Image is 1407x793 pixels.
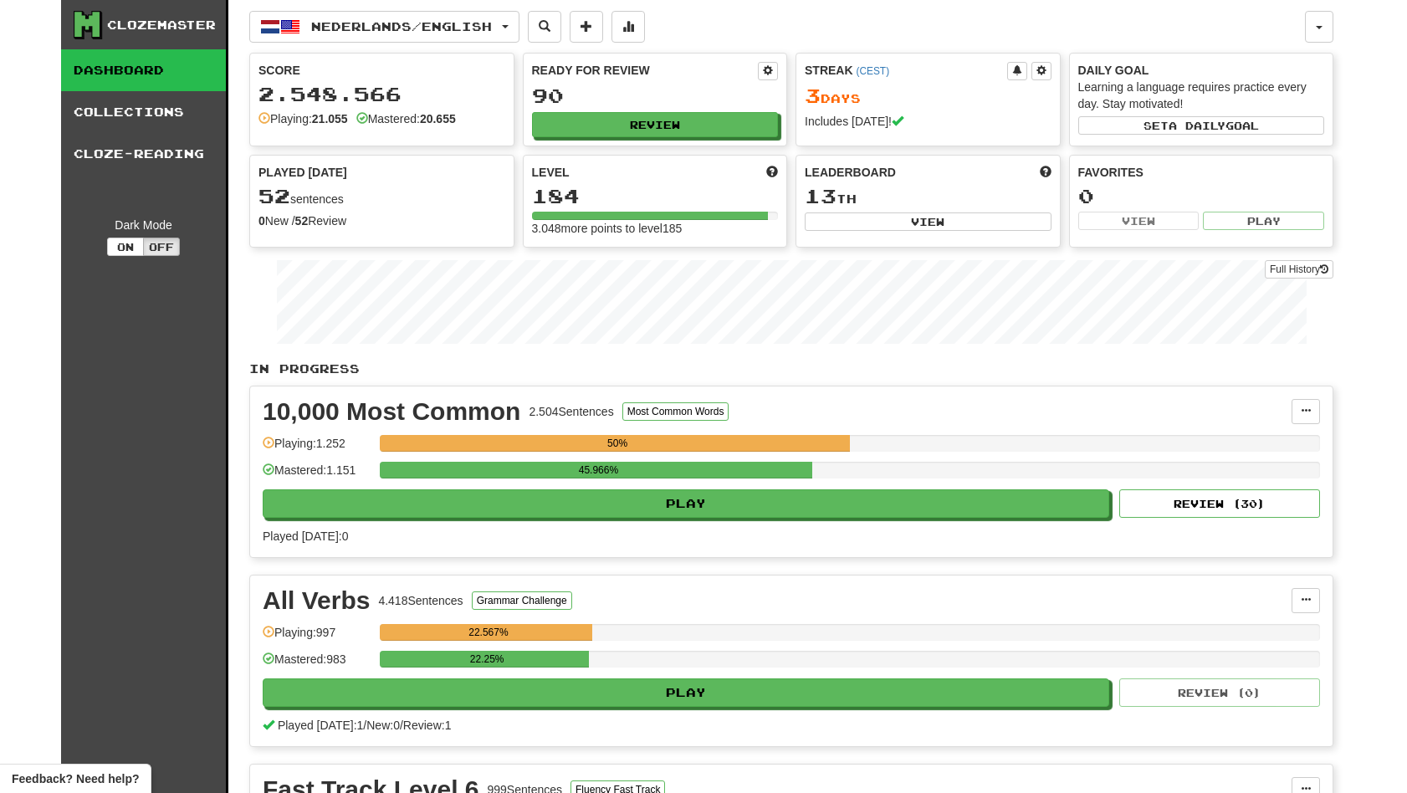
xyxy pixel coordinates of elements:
[12,770,139,787] span: Open feedback widget
[378,592,463,609] div: 4.418 Sentences
[622,402,729,421] button: Most Common Words
[1078,62,1325,79] div: Daily Goal
[107,17,216,33] div: Clozemaster
[258,110,348,127] div: Playing:
[263,435,371,463] div: Playing: 1.252
[1203,212,1324,230] button: Play
[1119,678,1320,707] button: Review (0)
[400,719,403,732] span: /
[258,62,505,79] div: Score
[258,184,290,207] span: 52
[258,214,265,228] strong: 0
[61,133,226,175] a: Cloze-Reading
[532,112,779,137] button: Review
[529,403,613,420] div: 2.504 Sentences
[611,11,645,43] button: More stats
[356,110,456,127] div: Mastered:
[1078,116,1325,135] button: Seta dailygoal
[805,62,1007,79] div: Streak
[856,65,889,77] a: (CEST)
[61,49,226,91] a: Dashboard
[532,220,779,237] div: 3.048 more points to level 185
[385,435,850,452] div: 50%
[532,164,570,181] span: Level
[385,624,591,641] div: 22.567%
[1265,260,1333,279] a: Full History
[805,186,1051,207] div: th
[263,399,520,424] div: 10,000 Most Common
[263,651,371,678] div: Mastered: 983
[263,588,370,613] div: All Verbs
[143,238,180,256] button: Off
[805,184,837,207] span: 13
[1078,79,1325,112] div: Learning a language requires practice every day. Stay motivated!
[532,85,779,106] div: 90
[249,11,519,43] button: Nederlands/English
[1078,186,1325,207] div: 0
[258,186,505,207] div: sentences
[1078,212,1200,230] button: View
[1119,489,1320,518] button: Review (30)
[258,164,347,181] span: Played [DATE]
[363,719,366,732] span: /
[263,678,1109,707] button: Play
[258,84,505,105] div: 2.548.566
[61,91,226,133] a: Collections
[107,238,144,256] button: On
[805,85,1051,107] div: Day s
[570,11,603,43] button: Add sentence to collection
[420,112,456,125] strong: 20.655
[805,212,1051,231] button: View
[258,212,505,229] div: New / Review
[805,113,1051,130] div: Includes [DATE]!
[366,719,400,732] span: New: 0
[263,462,371,489] div: Mastered: 1.151
[766,164,778,181] span: Score more points to level up
[295,214,309,228] strong: 52
[311,19,492,33] span: Nederlands / English
[263,489,1109,518] button: Play
[312,112,348,125] strong: 21.055
[263,530,348,543] span: Played [DATE]: 0
[532,186,779,207] div: 184
[1040,164,1051,181] span: This week in points, UTC
[385,651,589,668] div: 22.25%
[805,164,896,181] span: Leaderboard
[1169,120,1225,131] span: a daily
[385,462,811,478] div: 45.966%
[1078,164,1325,181] div: Favorites
[532,62,759,79] div: Ready for Review
[249,361,1333,377] p: In Progress
[805,84,821,107] span: 3
[74,217,213,233] div: Dark Mode
[472,591,572,610] button: Grammar Challenge
[278,719,363,732] span: Played [DATE]: 1
[263,624,371,652] div: Playing: 997
[403,719,452,732] span: Review: 1
[528,11,561,43] button: Search sentences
